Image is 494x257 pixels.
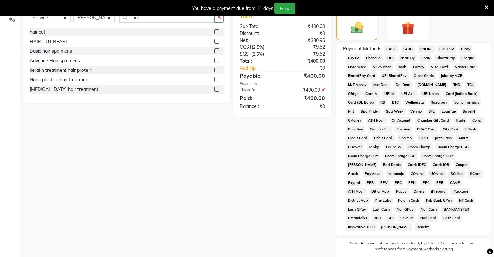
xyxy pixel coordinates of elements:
span: BharatPay Card [346,72,377,80]
button: Pay [274,3,295,14]
span: GMoney [346,117,363,124]
img: _gift.svg [398,20,418,36]
span: Comp [470,117,484,124]
span: BTC [390,99,401,106]
span: PayMaya [363,170,383,178]
span: Room Charge [406,143,433,151]
span: Lash Cash [371,206,392,213]
span: Shoutlo [397,134,414,142]
span: Instamojo [386,170,406,178]
span: COnline [409,170,426,178]
span: GPay [459,45,472,53]
span: BOB [372,214,383,222]
span: Donation [346,126,365,133]
span: CASH [384,45,398,53]
div: Advance Hair spa mens [30,57,80,64]
span: District App [346,197,370,204]
span: BFL [426,108,437,115]
span: Chamber Gift Card [415,117,451,124]
span: Room Charge GBP [420,152,455,160]
span: Nift [346,108,356,115]
div: ₹0 [282,30,330,37]
div: HAIR CUT BEART [30,38,68,45]
span: PPC [393,179,404,186]
span: City Card [440,126,460,133]
div: ₹400.00 [282,72,330,80]
span: SBI [386,214,396,222]
span: DefiDeal [394,81,413,89]
span: PayTM [346,54,361,62]
span: Discover [346,143,364,151]
span: Online W [384,143,404,151]
span: CAMP [448,179,462,186]
div: ₹9.52 [282,51,330,58]
span: Lash GPay [346,206,368,213]
span: Jazz Cash [432,134,454,142]
div: ( ) [235,44,282,51]
span: Debit Card [372,134,395,142]
div: You have a payment due from 11 days [192,5,273,12]
span: UPI BharatPay [380,72,409,80]
div: PhonePe [235,87,282,94]
span: Gcash [346,170,360,178]
span: PPV [378,179,390,186]
span: SCard [468,170,483,178]
div: Paid: [235,94,282,102]
span: THD [451,81,462,89]
span: CGST [240,44,252,50]
span: Benefit [415,223,431,231]
span: Nail Cash [419,206,439,213]
span: Razorpay [429,99,449,106]
span: SaveIN [461,108,477,115]
div: ₹0 [290,65,330,71]
span: [PERSON_NAME] [346,161,378,169]
span: Visa Card [429,63,450,71]
span: Save-In [398,214,416,222]
input: Search or Scan [119,13,215,23]
span: Paid in Cash [396,197,421,204]
span: PPG [420,179,432,186]
span: Card on File [368,126,392,133]
span: Credit Card [346,134,369,142]
span: Pine Labs [373,197,393,204]
span: Tabby [367,143,381,151]
span: Nail Card [418,214,438,222]
span: Other Cards [412,72,436,80]
span: Bank [396,63,408,71]
span: Master Card [453,63,478,71]
span: Card: IOB [431,161,451,169]
div: Payable: [235,72,282,80]
div: ₹400.00 [282,87,330,94]
div: ₹0 [282,103,330,110]
span: [DOMAIN_NAME] [415,81,449,89]
div: ₹380.96 [282,37,330,44]
span: Family [411,63,427,71]
span: Juice by MCB [439,72,465,80]
span: Payment Methods [343,45,381,52]
span: 2.5% [253,51,263,57]
span: Bad Debts [381,161,403,169]
span: CARD [401,45,415,53]
div: ₹400.00 [282,23,330,30]
span: Nail GPay [395,206,416,213]
span: Dreamfolks [346,214,369,222]
span: TCL [465,81,476,89]
span: Lash Card [441,214,462,222]
span: UPI M [382,90,397,98]
span: BRAC Card [415,126,438,133]
span: UPI Axis [399,90,418,98]
span: Cheque [459,54,476,62]
div: Sub Total: [235,23,282,30]
span: MyT Money [346,81,369,89]
span: Room Charge USD [435,143,471,151]
span: Wellnessta [403,99,426,106]
span: 2.5% [253,44,263,50]
span: PPN [406,179,418,186]
div: ₹400.00 [282,94,330,102]
a: Add Tip [235,65,290,71]
span: MI Voucher [371,63,393,71]
span: Card: IDFC [406,161,428,169]
span: RS [378,99,387,106]
span: iPackage [450,188,470,195]
label: Note: All payment methods are added, by default. You can update your preferences from [343,240,484,255]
